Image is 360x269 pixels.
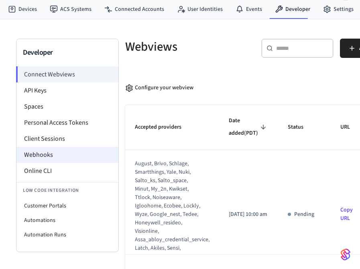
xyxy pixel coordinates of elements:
span: Date added(PDT) [229,115,268,140]
li: Automation Runs [16,228,118,242]
li: Webhooks [16,147,118,163]
li: Automations [16,213,118,228]
li: Personal Access Tokens [16,115,118,131]
a: User Identities [171,2,229,16]
h3: Developer [23,47,112,58]
li: API Keys [16,82,118,99]
li: Client Sessions [16,131,118,147]
h5: Webviews [125,39,252,55]
a: Developer [268,2,317,16]
a: Devices [2,2,43,16]
a: Events [229,2,268,16]
li: Customer Portals [16,199,118,213]
a: Settings [317,2,360,16]
span: Accepted providers [135,121,192,133]
a: ACS Systems [43,2,98,16]
p: [DATE] 10:00 am [229,210,268,219]
li: Spaces [16,99,118,115]
img: SeamLogoGradient.69752ec5.svg [341,248,350,261]
a: Connected Accounts [98,2,171,16]
div: Configure your webview [125,84,193,92]
a: Copy URL [340,206,353,222]
span: Status [288,121,314,133]
li: Connect Webviews [16,66,118,82]
p: Pending [294,210,314,219]
li: Low Code Integration [16,182,118,199]
li: Online CLI [16,163,118,179]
